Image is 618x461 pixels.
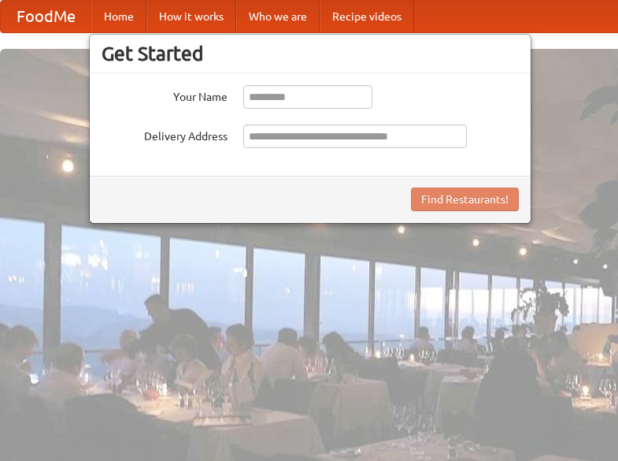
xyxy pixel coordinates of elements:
[146,1,236,32] a: How it works
[411,188,519,211] button: Find Restaurants!
[91,1,146,32] a: Home
[1,1,91,32] a: FoodMe
[102,42,519,65] h3: Get Started
[236,1,320,32] a: Who we are
[102,85,228,105] label: Your Name
[102,125,228,144] label: Delivery Address
[320,1,414,32] a: Recipe videos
